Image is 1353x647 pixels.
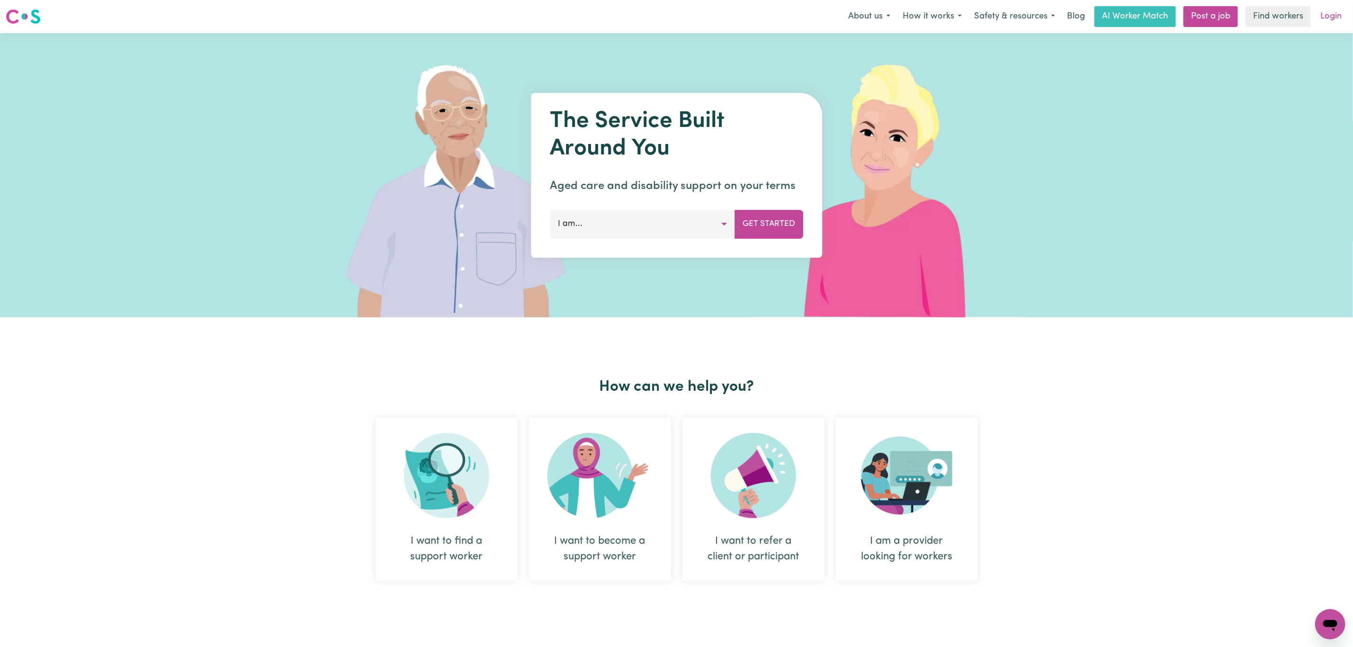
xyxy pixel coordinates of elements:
[550,178,803,195] p: Aged care and disability support on your terms
[836,418,978,581] div: I am a provider looking for workers
[896,7,968,27] button: How it works
[552,533,648,565] div: I want to become a support worker
[735,210,803,238] button: Get Started
[370,378,984,396] h2: How can we help you?
[711,433,796,518] img: Refer
[529,418,671,581] div: I want to become a support worker
[1094,6,1176,27] a: AI Worker Match
[1315,6,1347,27] a: Login
[705,533,802,565] div: I want to refer a client or participant
[1183,6,1238,27] a: Post a job
[1061,6,1091,27] a: Blog
[861,433,953,518] img: Provider
[398,533,495,565] div: I want to find a support worker
[842,7,896,27] button: About us
[968,7,1061,27] button: Safety & resources
[550,210,735,238] button: I am...
[6,8,41,25] img: Careseekers logo
[1315,609,1345,639] iframe: Button to launch messaging window, conversation in progress
[6,6,41,27] a: Careseekers logo
[859,533,955,565] div: I am a provider looking for workers
[547,433,653,518] img: Become Worker
[1245,6,1311,27] a: Find workers
[550,108,803,162] h1: The Service Built Around You
[404,433,489,518] img: Search
[682,418,824,581] div: I want to refer a client or participant
[376,418,518,581] div: I want to find a support worker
